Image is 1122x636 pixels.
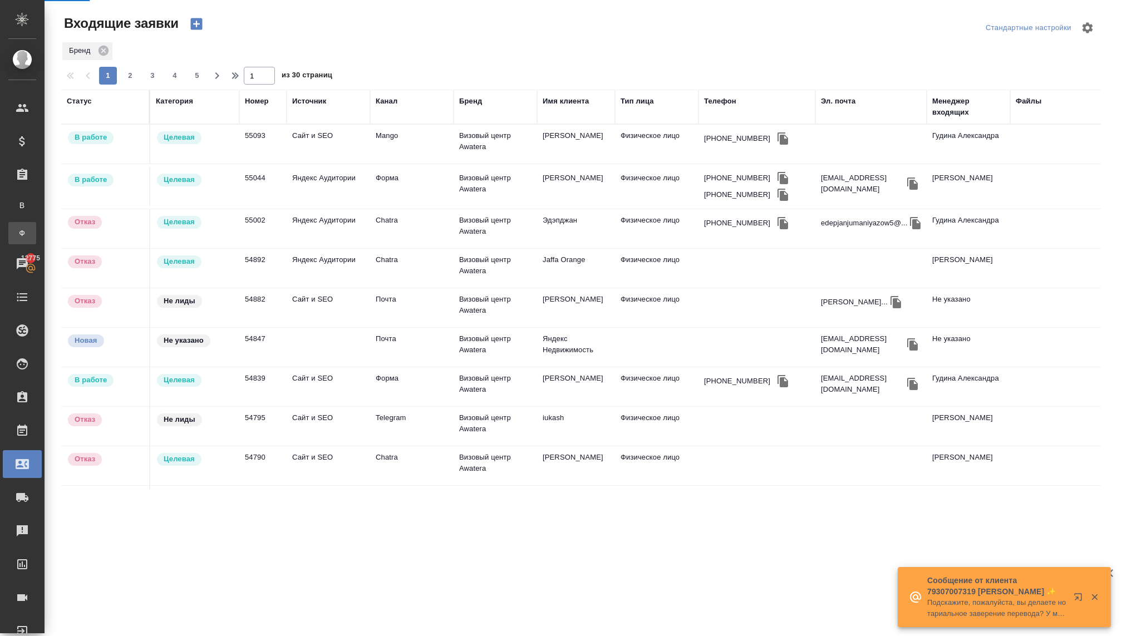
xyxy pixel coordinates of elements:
td: 54790 [239,446,287,485]
button: Скопировать [904,336,921,353]
td: Физическое лицо [615,125,698,164]
td: Визовый центр Awatera [454,446,537,485]
td: Визовый центр Awatera [454,167,537,206]
td: 54847 [239,328,287,367]
p: Не указано [164,335,204,346]
div: Целевые заявки, по которым не подтвердили заказ [67,412,144,427]
button: Скопировать [904,376,921,392]
td: Яндекс Аудитории [287,167,370,206]
p: В работе [75,374,107,386]
a: В [8,194,36,216]
td: [PERSON_NAME] [927,167,1010,206]
td: 54795 [239,407,287,446]
span: Входящие заявки [61,14,179,32]
td: Визовый центр Awatera [454,125,537,164]
td: Не указано [927,328,1010,367]
button: 5 [188,67,206,85]
button: 4 [166,67,184,85]
button: Скопировать [775,170,791,186]
p: Отказ [75,453,95,465]
td: Гудина Александра [927,125,1010,164]
td: Визовый центр Awatera [454,486,537,525]
div: Номер [245,96,269,107]
td: [PERSON_NAME] [537,446,615,485]
button: Скопировать [775,130,791,147]
div: Источник [292,96,326,107]
button: Скопировать [775,215,791,231]
p: Отказ [75,295,95,307]
td: Гудина Александра [927,209,1010,248]
div: Категория [156,96,193,107]
p: В работе [75,174,107,185]
div: Новые заявки без ответственного менеджера КВ [67,333,144,348]
td: Физическое лицо [615,209,698,248]
td: Форма [370,167,454,206]
div: Присваивается автоматически после выбора менеджера. Заявка передается КМу и биздеву на расчет и д... [67,130,144,145]
div: Телефон [704,96,736,107]
td: 54892 [239,249,287,288]
button: 2 [121,67,139,85]
a: Ф [8,222,36,244]
span: В [14,200,31,211]
div: Файлы [1016,96,1041,107]
td: [PERSON_NAME] [927,446,1010,485]
td: [PERSON_NAME] [537,288,615,327]
td: Sahar [537,486,615,525]
div: [PHONE_NUMBER] [704,376,770,387]
td: Whats App [370,486,454,525]
td: WhatsApp [287,486,370,525]
p: Отказ [75,414,95,425]
td: [PERSON_NAME] [927,249,1010,288]
span: 5 [188,70,206,81]
div: Эл. почта [821,96,855,107]
div: Целевые заявки, по которым не подтвердили заказ [67,254,144,269]
p: Подскажите, пожалуйста, вы делаете нотариальное заверение перевода? У моей подруги, которая тоже офо [927,597,1066,619]
div: Статус [67,96,92,107]
td: 55002 [239,209,287,248]
p: Целевая [164,453,195,465]
td: Физическое лицо [615,407,698,446]
td: Гудина Александра [927,367,1010,406]
td: Chatra [370,209,454,248]
td: Telegram [370,407,454,446]
td: Физическое лицо [615,249,698,288]
td: Визовый центр Awatera [454,328,537,367]
span: 4 [166,70,184,81]
div: [PHONE_NUMBER] [704,172,770,184]
div: Имя клиента [543,96,589,107]
p: В работе [75,132,107,143]
p: [EMAIL_ADDRESS][DOMAIN_NAME] [821,333,904,356]
div: Бренд [62,42,112,60]
div: Присваивается автоматически после выбора менеджера. Заявка передается КМу и биздеву на расчет и д... [67,172,144,188]
button: Скопировать [907,215,924,231]
div: Целевые заявки, по которым не подтвердили заказ [67,452,144,467]
td: 54634 [239,486,287,525]
td: Визовый центр Awatera [454,209,537,248]
td: Сайт и SEO [287,125,370,164]
button: 3 [144,67,161,85]
p: [PERSON_NAME]... [821,297,888,308]
span: Ф [14,228,31,239]
td: [PERSON_NAME] [927,407,1010,446]
td: Сайт и SEO [287,446,370,485]
td: Сайт и SEO [287,407,370,446]
td: Mango [370,125,454,164]
div: Присваивается автоматически после выбора менеджера. Заявка передается КМу и биздеву на расчет и д... [67,373,144,388]
td: Физическое лицо [615,367,698,406]
span: 3 [144,70,161,81]
div: Целевые заявки, по которым не подтвердили заказ [67,215,144,230]
td: Гудина Александра [927,486,1010,525]
a: 12775 [3,250,42,278]
td: Яндекс Аудитории [287,249,370,288]
td: Chatra [370,446,454,485]
span: 2 [121,70,139,81]
td: Физическое лицо [615,446,698,485]
div: Канал [376,96,397,107]
td: Визовый центр Awatera [454,367,537,406]
button: Создать [183,14,210,33]
div: Бренд [459,96,482,107]
button: Скопировать [775,186,791,203]
button: Открыть в новой вкладке [1067,586,1094,613]
td: Почта [370,288,454,327]
td: Chatra [370,249,454,288]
